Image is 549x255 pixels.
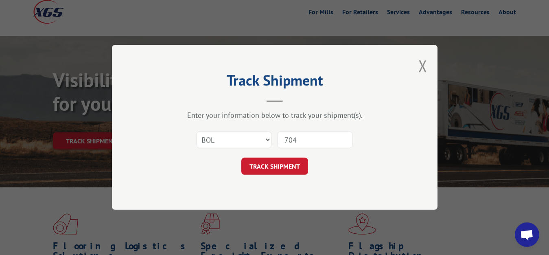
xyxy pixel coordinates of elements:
button: TRACK SHIPMENT [241,158,308,175]
input: Number(s) [278,132,352,149]
button: Close modal [418,55,427,77]
h2: Track Shipment [153,75,397,90]
div: Enter your information below to track your shipment(s). [153,111,397,120]
div: Open chat [515,222,539,247]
